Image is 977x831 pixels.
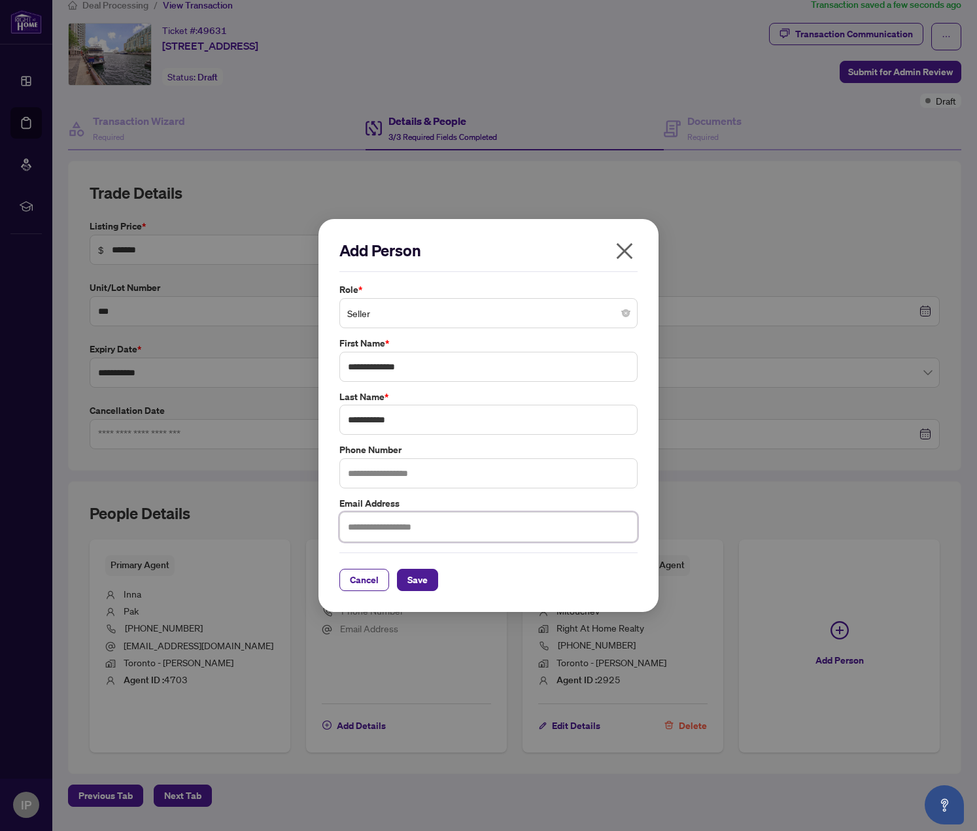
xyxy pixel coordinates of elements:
[339,282,638,297] label: Role
[339,390,638,404] label: Last Name
[339,336,638,350] label: First Name
[350,569,379,590] span: Cancel
[614,241,635,262] span: close
[407,569,428,590] span: Save
[622,309,630,317] span: close-circle
[347,301,630,326] span: Seller
[397,569,438,591] button: Save
[925,785,964,824] button: Open asap
[339,443,638,457] label: Phone Number
[339,240,638,261] h2: Add Person
[339,569,389,591] button: Cancel
[339,496,638,511] label: Email Address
